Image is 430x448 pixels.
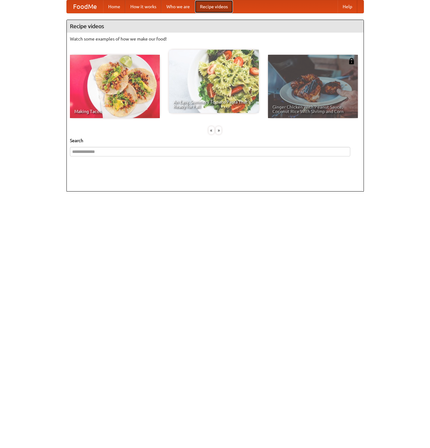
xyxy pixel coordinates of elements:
a: FoodMe [67,0,103,13]
a: Who we are [161,0,195,13]
a: Recipe videos [195,0,233,13]
h4: Recipe videos [67,20,364,33]
h5: Search [70,137,360,144]
a: How it works [125,0,161,13]
p: Watch some examples of how we make our food! [70,36,360,42]
a: Home [103,0,125,13]
span: An Easy, Summery Tomato Pasta That's Ready for Fall [173,100,254,109]
a: An Easy, Summery Tomato Pasta That's Ready for Fall [169,50,259,113]
a: Making Tacos [70,55,160,118]
span: Making Tacos [74,109,155,114]
a: Help [338,0,357,13]
div: « [209,126,214,134]
div: » [216,126,221,134]
img: 483408.png [348,58,355,64]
